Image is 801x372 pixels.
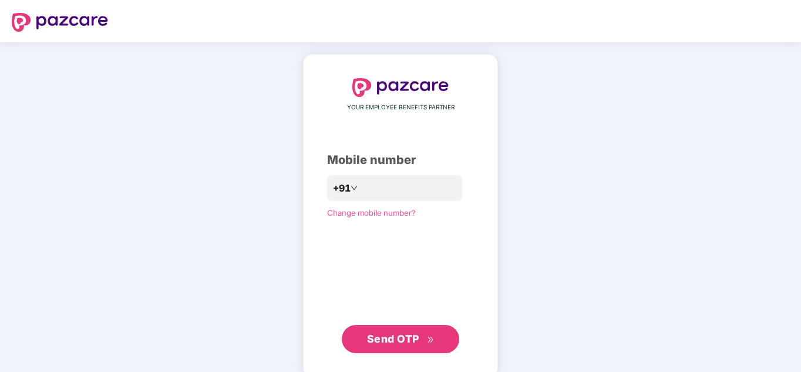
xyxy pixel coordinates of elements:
[367,333,419,345] span: Send OTP
[347,103,455,112] span: YOUR EMPLOYEE BENEFITS PARTNER
[327,151,474,169] div: Mobile number
[427,336,435,344] span: double-right
[327,208,416,217] a: Change mobile number?
[351,185,358,192] span: down
[12,13,108,32] img: logo
[352,78,449,97] img: logo
[333,181,351,196] span: +91
[342,325,459,353] button: Send OTPdouble-right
